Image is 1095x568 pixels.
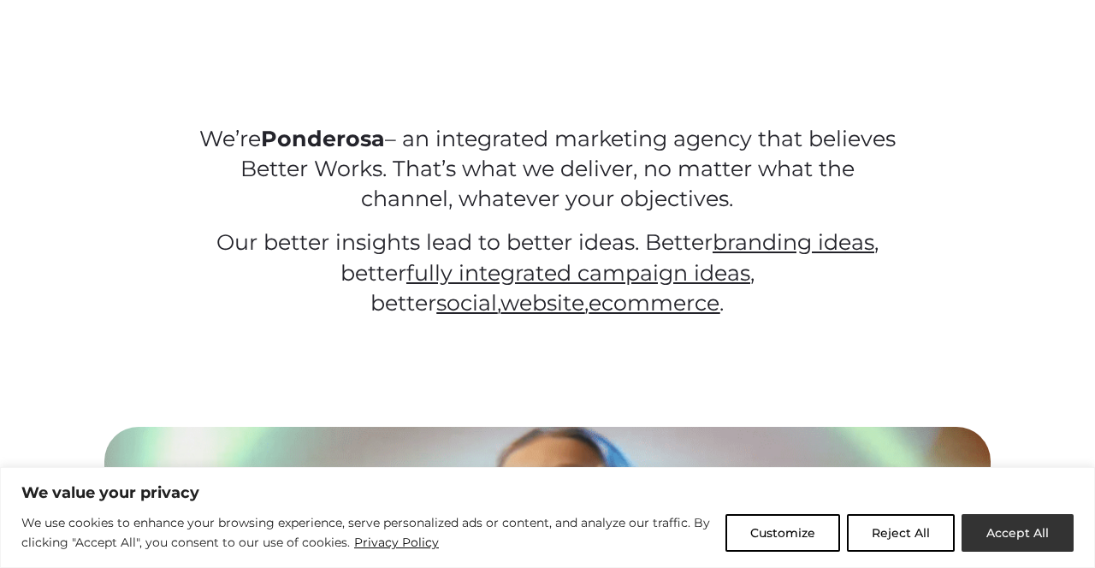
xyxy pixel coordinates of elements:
p: We’re – an integrated marketing agency that believes Better Works. That’s what we deliver, no mat... [195,123,899,213]
a: social [436,289,497,316]
button: Accept All [962,514,1074,552]
a: branding ideas [713,228,874,255]
button: Customize [725,514,840,552]
p: Our better insights lead to better ideas. Better , better , better , , . [195,227,899,317]
a: website [500,289,584,316]
p: We use cookies to enhance your browsing experience, serve personalized ads or content, and analyz... [21,513,713,553]
a: fully integrated campaign ideas [406,259,750,286]
a: Privacy Policy [353,532,440,553]
strong: Ponderosa [261,125,385,151]
p: We value your privacy [21,482,1074,503]
a: ecommerce [589,289,719,316]
button: Reject All [847,514,955,552]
